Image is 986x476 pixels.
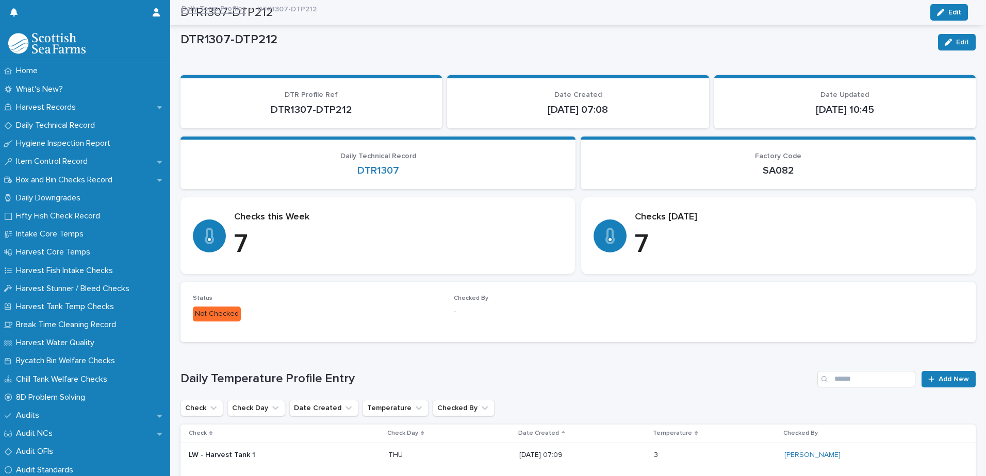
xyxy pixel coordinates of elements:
p: Harvest Stunner / Bleed Checks [12,284,138,294]
p: Check Day [387,428,418,439]
p: Checked By [783,428,818,439]
span: Factory Code [755,152,801,160]
p: Audit Standards [12,465,81,475]
p: SA082 [593,164,963,177]
p: 3 [654,449,660,460]
p: [DATE] 07:09 [519,451,645,460]
p: Harvest Core Temps [12,247,98,257]
a: DTR1307 [357,164,399,177]
span: Date Created [554,91,602,98]
p: Harvest Records [12,103,84,112]
p: LW - Harvest Tank 1 [189,451,369,460]
a: Daily Temp Profiles [182,2,246,14]
p: 7 [635,229,963,260]
button: Checked By [433,400,495,416]
p: 7 [234,229,563,260]
p: Daily Technical Record [12,121,103,130]
p: Harvest Fish Intake Checks [12,266,121,276]
p: Home [12,66,46,76]
p: Hygiene Inspection Report [12,139,119,148]
p: - [454,307,702,317]
img: mMrefqRFQpe26GRNOUkG [8,33,86,54]
p: Checks [DATE] [635,212,963,223]
p: Audit NCs [12,429,61,438]
span: Add New [939,376,969,383]
span: DTR Profile Ref [285,91,338,98]
p: Harvest Tank Temp Checks [12,302,122,312]
p: Fifty Fish Check Record [12,211,108,221]
button: Temperature [363,400,429,416]
span: Edit [956,39,969,46]
span: Daily Technical Record [340,152,416,160]
a: Add New [922,371,976,387]
span: Checked By [454,295,488,301]
p: DTR1307-DTP212 [180,32,930,47]
p: What's New? [12,84,71,94]
p: [DATE] 10:45 [727,104,963,116]
div: Not Checked [193,307,241,321]
button: Date Created [289,400,358,416]
p: Chill Tank Welfare Checks [12,375,116,384]
a: [PERSON_NAME] [784,451,841,460]
button: Edit [938,34,976,50]
p: Box and Bin Checks Record [12,175,121,185]
h1: Daily Temperature Profile Entry [180,371,813,386]
p: Intake Core Temps [12,229,92,239]
p: DTR1307-DTP212 [257,3,317,14]
p: Harvest Water Quality [12,338,103,348]
p: Checks this Week [234,212,563,223]
input: Search [817,371,915,387]
p: Bycatch Bin Welfare Checks [12,356,123,366]
p: Date Created [518,428,559,439]
p: Audits [12,411,47,420]
p: Item Control Record [12,157,96,166]
tr: LW - Harvest Tank 1THUTHU [DATE] 07:0933 [PERSON_NAME] [180,442,976,468]
p: DTR1307-DTP212 [193,104,430,116]
button: Check Day [227,400,285,416]
p: 8D Problem Solving [12,393,93,402]
p: Check [189,428,207,439]
p: [DATE] 07:08 [459,104,696,116]
p: Daily Downgrades [12,193,89,203]
p: THU [388,449,405,460]
span: Date Updated [820,91,869,98]
p: Audit OFIs [12,447,61,456]
button: Check [180,400,223,416]
p: Break Time Cleaning Record [12,320,124,330]
p: Temperature [653,428,692,439]
span: Status [193,295,212,301]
